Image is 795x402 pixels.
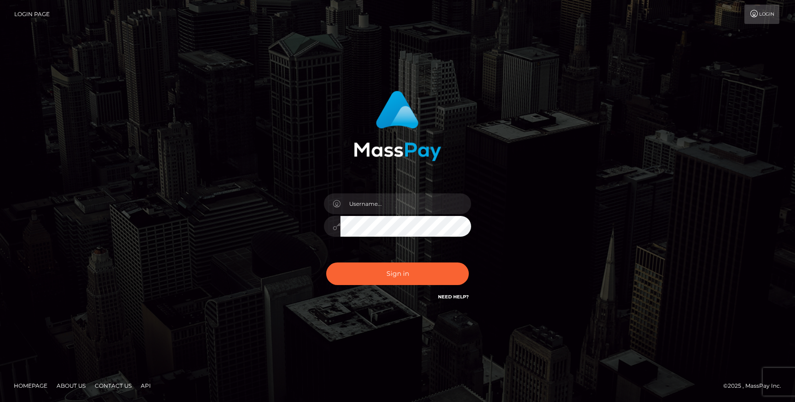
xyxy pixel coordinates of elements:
[354,91,441,161] img: MassPay Login
[10,379,51,393] a: Homepage
[14,5,50,24] a: Login Page
[340,193,471,214] input: Username...
[137,379,155,393] a: API
[53,379,89,393] a: About Us
[438,294,469,300] a: Need Help?
[744,5,779,24] a: Login
[723,381,788,391] div: © 2025 , MassPay Inc.
[326,262,469,285] button: Sign in
[91,379,135,393] a: Contact Us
